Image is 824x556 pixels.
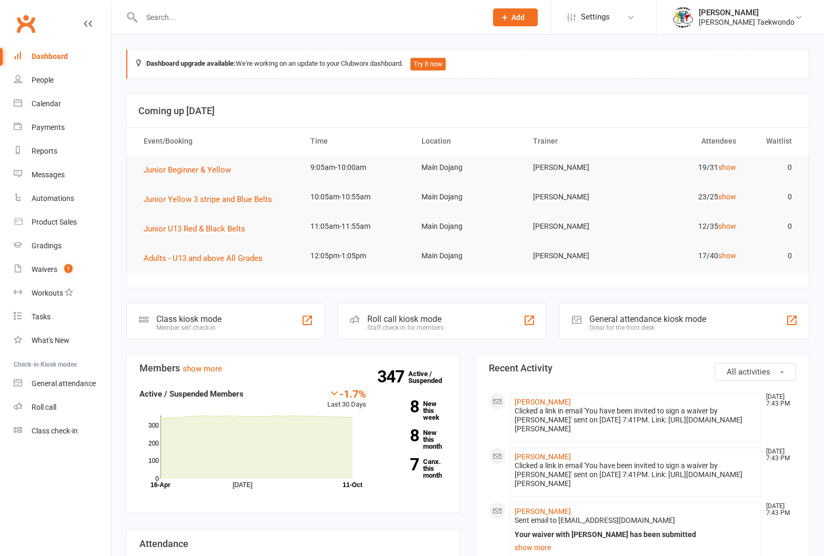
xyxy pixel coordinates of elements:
div: Staff check-in for members [367,324,444,331]
div: -1.7% [327,388,366,399]
th: Time [301,128,412,155]
time: [DATE] 7:43 PM [761,393,796,407]
a: Product Sales [14,210,111,234]
a: show [718,163,736,171]
a: Waivers 1 [14,258,111,281]
div: We're working on an update to your Clubworx dashboard. [126,49,809,79]
a: [PERSON_NAME] [515,398,571,406]
a: [PERSON_NAME] [515,507,571,515]
strong: 7 [382,457,419,472]
td: Main Dojang [412,155,523,180]
span: All activities [727,367,770,377]
span: Add [511,13,525,22]
button: All activities [715,363,796,381]
a: Payments [14,116,111,139]
a: show [718,251,736,260]
div: Class check-in [32,427,78,435]
a: Tasks [14,305,111,329]
div: [PERSON_NAME] [699,8,795,17]
td: 9:05am-10:00am [301,155,412,180]
div: Your waiver with [PERSON_NAME] has been submitted [515,530,757,539]
a: 8New this week [382,400,447,421]
button: Adults - U13 and above All Grades [144,252,270,265]
div: Roll call [32,403,56,411]
strong: 347 [377,369,408,385]
button: Junior U13 Red & Black Belts [144,223,253,235]
td: 0 [746,244,801,268]
th: Waitlist [746,128,801,155]
a: show [718,222,736,230]
div: Roll call kiosk mode [367,314,444,324]
th: Attendees [635,128,746,155]
a: [PERSON_NAME] [515,452,571,461]
a: Messages [14,163,111,187]
a: What's New [14,329,111,352]
h3: Coming up [DATE] [138,106,797,116]
a: General attendance kiosk mode [14,372,111,396]
div: Messages [32,170,65,179]
time: [DATE] 7:43 PM [761,503,796,517]
td: 0 [746,214,801,239]
a: 7Canx. this month [382,458,447,479]
div: Automations [32,194,74,203]
th: Location [412,128,523,155]
a: Class kiosk mode [14,419,111,443]
a: show [718,193,736,201]
th: Trainer [524,128,635,155]
a: Calendar [14,92,111,116]
div: Reports [32,147,57,155]
div: Last 30 Days [327,388,366,410]
td: 19/31 [635,155,746,180]
td: 0 [746,185,801,209]
td: [PERSON_NAME] [524,185,635,209]
strong: Dashboard upgrade available: [146,59,236,67]
a: People [14,68,111,92]
div: Tasks [32,312,51,321]
a: 347Active / Suspended [408,362,455,392]
td: 23/25 [635,185,746,209]
div: Product Sales [32,218,77,226]
td: Main Dojang [412,244,523,268]
div: General attendance [32,379,96,388]
td: [PERSON_NAME] [524,244,635,268]
td: 12/35 [635,214,746,239]
a: Roll call [14,396,111,419]
img: thumb_image1638236014.png [672,7,694,28]
div: What's New [32,336,69,345]
a: show more [515,540,757,555]
div: Class kiosk mode [156,314,222,324]
a: Dashboard [14,45,111,68]
div: [PERSON_NAME] Taekwondo [699,17,795,27]
td: [PERSON_NAME] [524,155,635,180]
td: Main Dojang [412,185,523,209]
button: Try it now [410,58,446,70]
button: Junior Yellow 3 stripe and Blue Belts [144,193,279,206]
a: Gradings [14,234,111,258]
time: [DATE] 7:43 PM [761,448,796,462]
th: Event/Booking [134,128,301,155]
strong: 8 [382,399,419,415]
td: Main Dojang [412,214,523,239]
span: Settings [581,5,610,29]
strong: Active / Suspended Members [139,389,244,399]
span: Junior Beginner & Yellow [144,165,231,175]
a: Clubworx [13,11,39,37]
div: General attendance kiosk mode [589,314,706,324]
td: 12:05pm-1:05pm [301,244,412,268]
td: 17/40 [635,244,746,268]
button: Add [493,8,538,26]
div: Great for the front desk [589,324,706,331]
button: Junior Beginner & Yellow [144,164,238,176]
a: 8New this month [382,429,447,450]
span: Junior Yellow 3 stripe and Blue Belts [144,195,272,204]
strong: 8 [382,428,419,443]
div: Payments [32,123,65,132]
div: Member self check-in [156,324,222,331]
div: Calendar [32,99,61,108]
td: [PERSON_NAME] [524,214,635,239]
div: Dashboard [32,52,68,60]
div: Clicked a link in email 'You have been invited to sign a waiver by [PERSON_NAME]' sent on [DATE] ... [515,407,757,433]
a: show more [183,364,222,373]
td: 10:05am-10:55am [301,185,412,209]
span: 1 [64,264,73,273]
